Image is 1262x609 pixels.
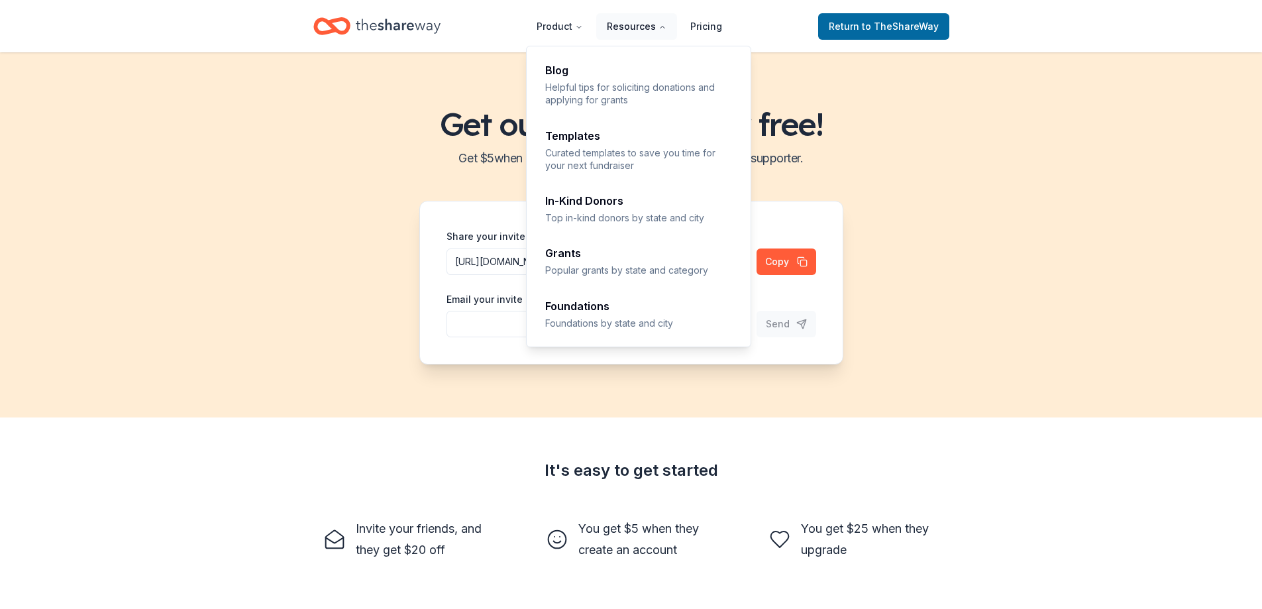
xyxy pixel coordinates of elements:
div: Foundations [545,301,733,311]
p: Top in-kind donors by state and city [545,211,733,224]
label: Email your invite [447,293,523,306]
div: Invite your friends, and they get $20 off [356,518,494,561]
div: You get $5 when they create an account [578,518,716,561]
h2: Get $ 5 when a friend signs up, $ 25 when they become a supporter. [16,148,1246,169]
div: Grants [545,248,733,258]
nav: Main [526,11,733,42]
span: Return [829,19,939,34]
a: GrantsPopular grants by state and category [537,240,741,284]
button: Product [526,13,594,40]
h1: Get our paid plans for free! [16,105,1246,142]
p: Foundations by state and city [545,317,733,329]
div: In-Kind Donors [545,195,733,206]
div: You get $25 when they upgrade [801,518,939,561]
button: Resources [596,13,677,40]
a: FoundationsFoundations by state and city [537,293,741,337]
div: Blog [545,65,733,76]
a: Home [313,11,441,42]
div: It's easy to get started [313,460,949,481]
a: BlogHelpful tips for soliciting donations and applying for grants [537,57,741,115]
div: Resources [527,46,752,348]
a: Returnto TheShareWay [818,13,949,40]
p: Popular grants by state and category [545,264,733,276]
a: TemplatesCurated templates to save you time for your next fundraiser [537,123,741,180]
button: Copy [757,249,816,275]
p: Curated templates to save you time for your next fundraiser [545,146,733,172]
div: Templates [545,131,733,141]
a: Pricing [680,13,733,40]
span: to TheShareWay [862,21,939,32]
p: Helpful tips for soliciting donations and applying for grants [545,81,733,107]
label: Share your invite link [447,230,545,243]
a: In-Kind DonorsTop in-kind donors by state and city [537,188,741,232]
